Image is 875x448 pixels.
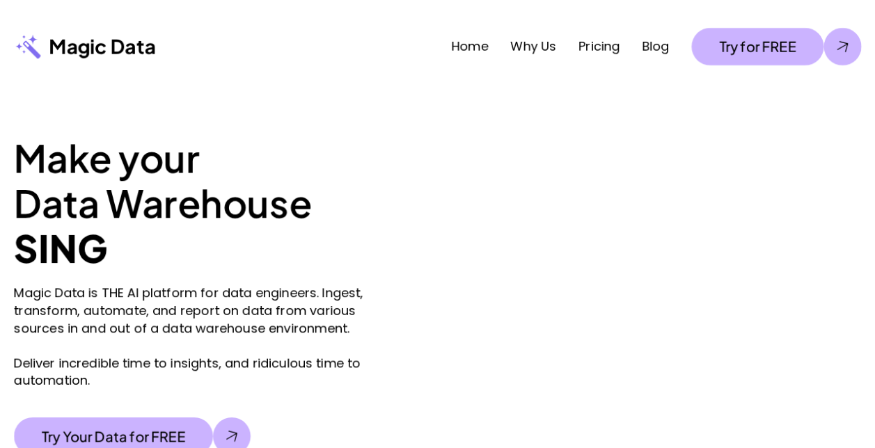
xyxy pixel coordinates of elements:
[451,38,488,55] a: Home
[49,34,155,59] p: Magic Data
[691,28,861,65] a: Try for FREE
[42,428,185,445] p: Try Your Data for FREE
[578,38,620,55] a: Pricing
[642,38,669,55] a: Blog
[719,38,796,55] p: Try for FREE
[593,159,833,195] a: Custom transforms in minutes
[14,135,547,225] h1: Make your Data Warehouse
[14,224,107,271] strong: SING
[510,38,556,55] a: Why Us
[433,380,535,426] p: Finally achieve incredible time to insights
[14,284,370,389] p: Magic Data is THE AI platform for data engineers. Ingest, transform, automate, and report on data...
[604,169,778,186] p: Custom transforms in minutes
